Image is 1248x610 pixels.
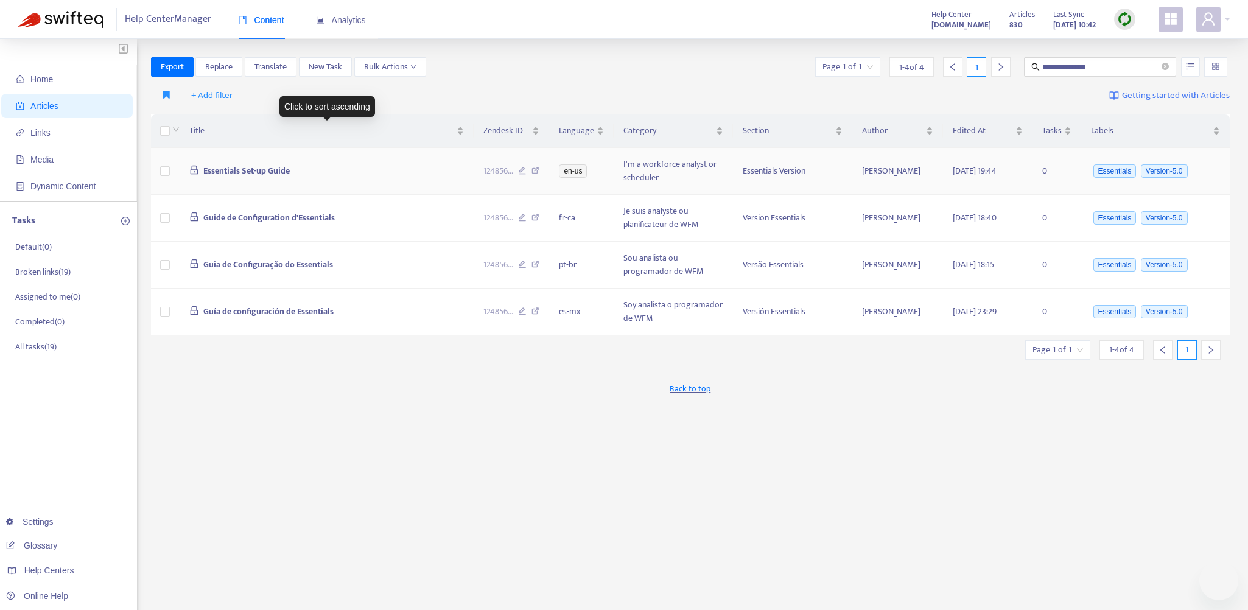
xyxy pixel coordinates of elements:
[852,195,943,242] td: [PERSON_NAME]
[614,242,733,289] td: Sou analista ou programador de WFM
[559,164,587,178] span: en-us
[1177,340,1197,360] div: 1
[316,15,366,25] span: Analytics
[1186,62,1194,71] span: unordered-list
[1093,258,1137,272] span: Essentials
[1109,91,1119,100] img: image-link
[474,114,550,148] th: Zendesk ID
[1199,561,1238,600] iframe: Button to launch messaging window
[1009,8,1035,21] span: Articles
[15,290,80,303] p: Assigned to me ( 0 )
[309,60,342,74] span: New Task
[1032,114,1081,148] th: Tasks
[30,74,53,84] span: Home
[24,566,74,575] span: Help Centers
[239,15,284,25] span: Content
[15,265,71,278] p: Broken links ( 19 )
[1093,164,1137,178] span: Essentials
[195,57,242,77] button: Replace
[862,124,924,138] span: Author
[733,148,852,195] td: Essentials Version
[1117,12,1132,27] img: sync.dc5367851b00ba804db3.png
[203,304,334,318] span: Guía de configuración de Essentials
[16,75,24,83] span: home
[614,114,733,148] th: Category
[6,541,57,550] a: Glossary
[743,124,832,138] span: Section
[1032,195,1081,242] td: 0
[1109,343,1134,356] span: 1 - 4 of 4
[354,57,426,77] button: Bulk Actionsdown
[943,114,1032,148] th: Edited At
[733,242,852,289] td: Versão Essentials
[1181,57,1200,77] button: unordered-list
[1053,8,1084,21] span: Last Sync
[483,211,513,225] span: 124856 ...
[191,88,233,103] span: + Add filter
[899,61,924,74] span: 1 - 4 of 4
[733,195,852,242] td: Version Essentials
[1201,12,1216,26] span: user
[1081,114,1230,148] th: Labels
[15,240,52,253] p: Default ( 0 )
[997,63,1005,71] span: right
[1162,63,1169,70] span: close-circle
[1031,63,1040,71] span: search
[189,124,454,138] span: Title
[189,259,199,268] span: lock
[30,181,96,191] span: Dynamic Content
[733,114,852,148] th: Section
[1207,346,1215,354] span: right
[6,591,68,601] a: Online Help
[16,155,24,164] span: file-image
[1141,258,1188,272] span: Version-5.0
[16,128,24,137] span: link
[364,60,416,74] span: Bulk Actions
[852,242,943,289] td: [PERSON_NAME]
[203,211,335,225] span: Guide de Configuration d'Essentials
[1122,89,1230,103] span: Getting started with Articles
[30,101,58,111] span: Articles
[733,289,852,335] td: Versión Essentials
[948,63,957,71] span: left
[614,148,733,195] td: I'm a workforce analyst or scheduler
[967,57,986,77] div: 1
[279,96,375,117] div: Click to sort ascending
[316,16,324,24] span: area-chart
[1032,148,1081,195] td: 0
[1141,164,1188,178] span: Version-5.0
[30,155,54,164] span: Media
[1093,211,1137,225] span: Essentials
[30,128,51,138] span: Links
[6,517,54,527] a: Settings
[161,60,184,74] span: Export
[549,242,614,289] td: pt-br
[483,305,513,318] span: 124856 ...
[953,304,997,318] span: [DATE] 23:29
[121,217,130,225] span: plus-circle
[189,165,199,175] span: lock
[151,57,194,77] button: Export
[953,258,994,272] span: [DATE] 18:15
[182,86,242,105] button: + Add filter
[1163,12,1178,26] span: appstore
[15,315,65,328] p: Completed ( 0 )
[953,124,1013,138] span: Edited At
[1009,18,1023,32] strong: 830
[1162,61,1169,73] span: close-circle
[670,382,710,395] span: Back to top
[203,164,290,178] span: Essentials Set-up Guide
[172,126,180,133] span: down
[1032,242,1081,289] td: 0
[931,18,991,32] a: [DOMAIN_NAME]
[483,124,530,138] span: Zendesk ID
[614,195,733,242] td: Je suis analyste ou planificateur de WFM
[1109,86,1230,105] a: Getting started with Articles
[1053,18,1096,32] strong: [DATE] 10:42
[953,211,997,225] span: [DATE] 18:40
[189,212,199,222] span: lock
[299,57,352,77] button: New Task
[16,182,24,191] span: container
[549,195,614,242] td: fr-ca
